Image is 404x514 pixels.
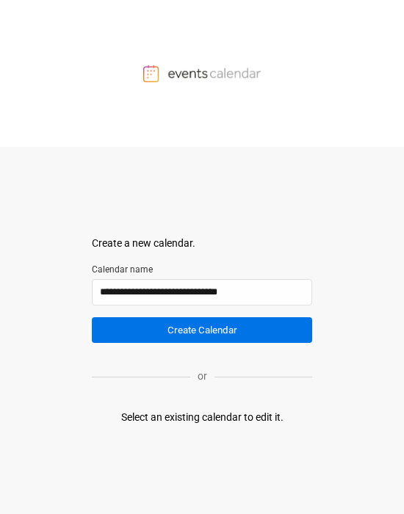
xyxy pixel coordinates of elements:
[121,410,284,425] div: Select an existing calendar to edit it.
[190,369,214,384] p: or
[92,317,312,343] button: Create Calendar
[92,263,312,276] label: Calendar name
[143,65,261,82] img: Events Calendar
[92,236,312,251] div: Create a new calendar.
